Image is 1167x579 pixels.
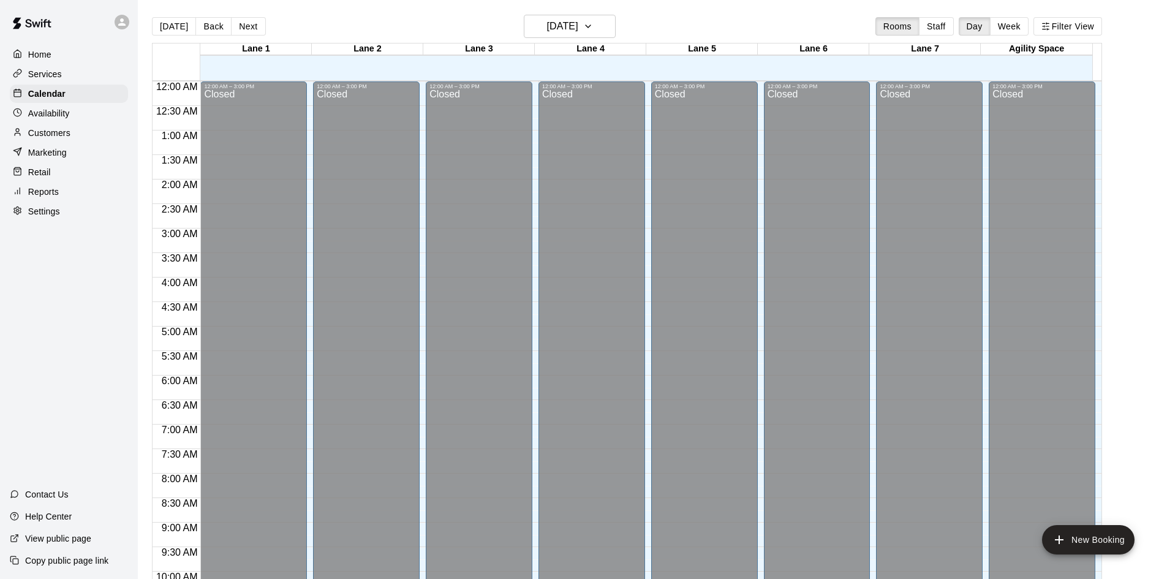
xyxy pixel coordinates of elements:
span: 6:30 AM [159,400,201,411]
a: Customers [10,124,128,142]
span: 4:00 AM [159,278,201,288]
a: Availability [10,104,128,123]
span: 5:00 AM [159,327,201,337]
a: Retail [10,163,128,181]
h6: [DATE] [547,18,578,35]
span: 2:30 AM [159,204,201,214]
div: Lane 4 [535,44,646,55]
button: Staff [919,17,954,36]
button: Rooms [875,17,920,36]
span: 12:30 AM [153,106,201,116]
span: 7:00 AM [159,425,201,435]
span: 7:30 AM [159,449,201,460]
button: add [1042,525,1135,554]
button: [DATE] [152,17,196,36]
p: Customers [28,127,70,139]
div: 12:00 AM – 3:00 PM [655,83,754,89]
a: Calendar [10,85,128,103]
p: Availability [28,107,70,119]
span: 2:00 AM [159,180,201,190]
a: Settings [10,202,128,221]
span: 8:30 AM [159,498,201,509]
p: Contact Us [25,488,69,501]
div: Lane 2 [312,44,423,55]
button: Back [195,17,232,36]
div: 12:00 AM – 3:00 PM [880,83,979,89]
span: 4:30 AM [159,302,201,312]
div: Lane 3 [423,44,535,55]
div: Lane 5 [646,44,758,55]
p: Home [28,48,51,61]
p: Retail [28,166,51,178]
a: Home [10,45,128,64]
div: Lane 7 [869,44,981,55]
button: Filter View [1033,17,1102,36]
span: 1:30 AM [159,155,201,165]
a: Marketing [10,143,128,162]
p: Settings [28,205,60,218]
a: Reports [10,183,128,201]
a: Services [10,65,128,83]
span: 3:00 AM [159,229,201,239]
p: Services [28,68,62,80]
button: [DATE] [524,15,616,38]
div: Agility Space [981,44,1092,55]
span: 1:00 AM [159,131,201,141]
span: 8:00 AM [159,474,201,484]
div: 12:00 AM – 3:00 PM [204,83,303,89]
p: Help Center [25,510,72,523]
span: 5:30 AM [159,351,201,361]
div: 12:00 AM – 3:00 PM [542,83,641,89]
p: Calendar [28,88,66,100]
div: 12:00 AM – 3:00 PM [768,83,867,89]
button: Next [231,17,265,36]
span: 6:00 AM [159,376,201,386]
button: Week [990,17,1029,36]
div: Lane 1 [200,44,312,55]
button: Day [959,17,991,36]
div: 12:00 AM – 3:00 PM [429,83,529,89]
span: 12:00 AM [153,81,201,92]
div: 12:00 AM – 3:00 PM [992,83,1092,89]
div: 12:00 AM – 3:00 PM [317,83,416,89]
span: 3:30 AM [159,253,201,263]
span: 9:00 AM [159,523,201,533]
p: View public page [25,532,91,545]
p: Reports [28,186,59,198]
span: 9:30 AM [159,547,201,558]
p: Marketing [28,146,67,159]
div: Lane 6 [758,44,869,55]
p: Copy public page link [25,554,108,567]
